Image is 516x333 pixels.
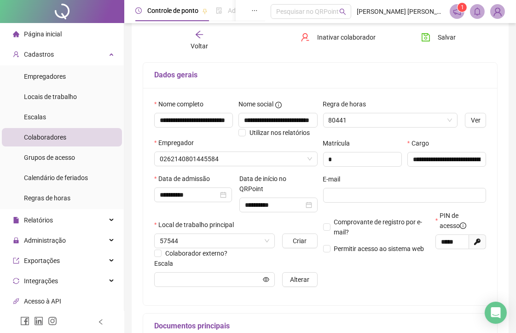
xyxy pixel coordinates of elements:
[282,272,318,287] button: Alterar
[24,30,62,38] span: Página inicial
[323,138,356,148] label: Matrícula
[147,7,198,14] span: Controle de ponto
[24,194,70,202] span: Regras de horas
[294,30,383,45] button: Inativar colaborador
[24,113,46,121] span: Escalas
[13,217,19,223] span: file
[216,7,222,14] span: file-done
[48,316,57,326] span: instagram
[13,278,19,284] span: sync
[228,7,275,14] span: Admissão digital
[24,174,88,181] span: Calendário de feriados
[13,237,19,244] span: lock
[165,250,227,257] span: Colaborador externo?
[301,33,310,42] span: user-delete
[293,236,307,246] span: Criar
[317,32,376,42] span: Inativar colaborador
[407,138,435,148] label: Cargo
[154,70,486,81] h5: Dados gerais
[473,7,481,16] span: bell
[13,51,19,58] span: user-add
[98,319,104,325] span: left
[471,115,481,125] span: Ver
[238,99,273,109] span: Nome social
[329,113,452,127] span: 80441
[414,30,463,45] button: Salvar
[154,174,216,184] label: Data de admissão
[357,6,444,17] span: [PERSON_NAME] [PERSON_NAME] - RESFRIAR PRIME SERVICOS E INSTALACOES LTDA
[440,210,480,231] span: PIN de acesso
[24,216,53,224] span: Relatórios
[465,113,486,128] button: Ver
[24,51,54,58] span: Cadastros
[24,298,61,305] span: Acesso à API
[135,7,142,14] span: clock-circle
[334,218,423,236] span: Comprovante de registro por e-mail?
[24,154,75,161] span: Grupos de acesso
[20,316,29,326] span: facebook
[13,298,19,304] span: api
[461,4,464,11] span: 1
[239,174,317,194] label: Data de início no QRPoint
[24,134,66,141] span: Colaboradores
[191,42,208,50] span: Voltar
[263,276,269,283] span: eye
[290,275,309,285] span: Alterar
[195,30,204,39] span: arrow-left
[34,316,43,326] span: linkedin
[154,138,200,148] label: Empregador
[154,99,209,109] label: Nome completo
[249,129,310,136] span: Utilizar nos relatórios
[160,152,312,166] span: 0262140801445584
[282,234,318,248] button: Criar
[154,321,486,332] h5: Documentos principais
[491,5,504,18] img: 79609
[154,220,240,230] label: Local de trabalho principal
[453,7,461,16] span: notification
[13,31,19,37] span: home
[13,257,19,264] span: export
[323,99,372,109] label: Regra de horas
[458,3,467,12] sup: 1
[202,8,208,14] span: pushpin
[154,258,179,269] label: Escala
[485,302,507,324] div: Open Intercom Messenger
[24,257,60,264] span: Exportações
[160,234,269,248] span: 57544
[334,245,424,252] span: Permitir acesso ao sistema web
[251,7,258,14] span: ellipsis
[275,102,282,108] span: info-circle
[339,8,346,15] span: search
[24,237,66,244] span: Administração
[323,174,347,184] label: E-mail
[24,73,66,80] span: Empregadores
[421,33,430,42] span: save
[438,32,456,42] span: Salvar
[24,93,77,100] span: Locais de trabalho
[24,277,58,285] span: Integrações
[460,222,466,229] span: info-circle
